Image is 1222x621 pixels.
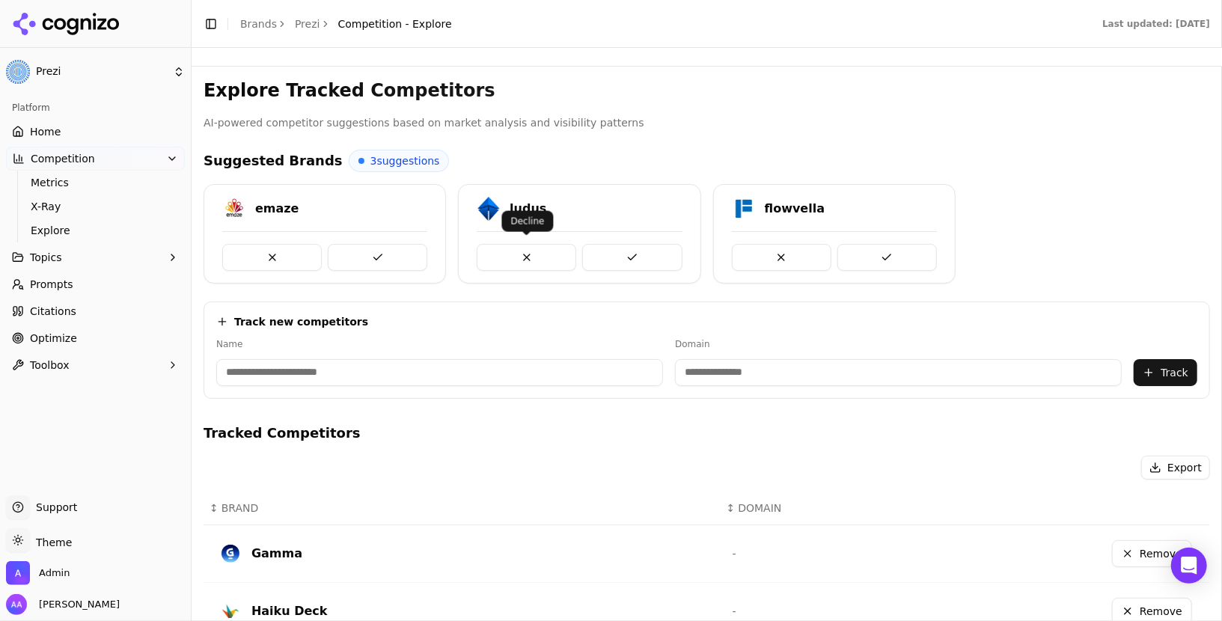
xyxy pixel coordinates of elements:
div: ludus [510,200,546,218]
span: Topics [30,250,62,265]
span: Home [30,124,61,139]
img: Prezi [6,60,30,84]
label: Domain [675,338,1122,350]
th: BRAND [204,492,721,525]
a: X-Ray [25,196,167,217]
img: flowvella [732,197,756,221]
h4: Suggested Brands [204,150,343,171]
nav: breadcrumb [240,16,452,31]
button: Remove [1112,540,1192,567]
span: - [733,605,736,617]
a: Explore [25,220,167,241]
button: Toolbox [6,353,185,377]
label: Name [216,338,663,350]
span: Support [30,500,77,515]
h3: Explore Tracked Competitors [204,79,1210,103]
a: Home [6,120,185,144]
h4: Tracked Competitors [204,423,1210,444]
div: emaze [255,200,299,218]
span: Toolbox [30,358,70,373]
button: Export [1141,456,1210,480]
img: Gamma [222,545,239,563]
div: ↕DOMAIN [727,501,932,516]
th: DOMAIN [721,492,938,525]
span: Optimize [30,331,77,346]
span: Citations [30,304,76,319]
div: ↕BRAND [210,501,715,516]
span: DOMAIN [738,501,781,516]
span: [PERSON_NAME] [33,598,120,611]
img: emaze [222,197,246,221]
div: Open Intercom Messenger [1171,548,1207,584]
div: Platform [6,96,185,120]
button: Competition [6,147,185,171]
span: Competition - Explore [338,16,452,31]
span: Explore [31,223,161,238]
button: Topics [6,245,185,269]
a: Metrics [25,172,167,193]
button: Open organization switcher [6,561,70,585]
div: Last updated: [DATE] [1102,18,1210,30]
span: Prezi [36,65,167,79]
a: Brands [240,18,277,30]
span: Admin [39,566,70,580]
span: 3 suggestions [370,153,440,168]
p: Decline [511,215,545,227]
a: Citations [6,299,185,323]
span: X-Ray [31,199,161,214]
a: Prompts [6,272,185,296]
img: Admin [6,561,30,585]
div: Haiku Deck [251,602,328,620]
a: Optimize [6,326,185,350]
a: Prezi [295,16,320,31]
span: Prompts [30,277,73,292]
span: Theme [30,536,72,548]
img: haiku deck [222,602,239,620]
p: AI-powered competitor suggestions based on market analysis and visibility patterns [204,114,1210,132]
button: Open user button [6,594,120,615]
span: Metrics [31,175,161,190]
span: - [733,548,736,560]
img: ludus [477,197,501,221]
span: Competition [31,151,95,166]
div: flowvella [765,200,825,218]
img: Alp Aysan [6,594,27,615]
span: BRAND [222,501,259,516]
div: Gamma [251,545,302,563]
button: Track [1134,359,1197,386]
h4: Track new competitors [234,314,368,329]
